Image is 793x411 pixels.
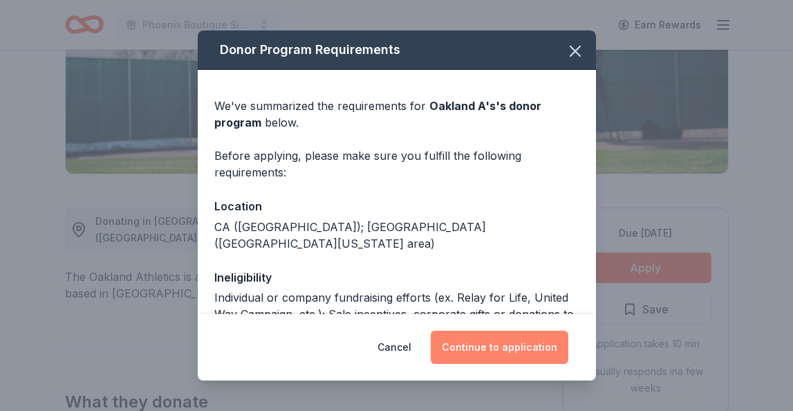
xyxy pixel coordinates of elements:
div: Location [214,197,579,215]
div: Donor Program Requirements [198,30,596,70]
div: Before applying, please make sure you fulfill the following requirements: [214,147,579,181]
button: Cancel [377,331,411,364]
div: Ineligibility [214,268,579,286]
div: We've summarized the requirements for below. [214,98,579,131]
div: CA ([GEOGRAPHIC_DATA]); [GEOGRAPHIC_DATA] ([GEOGRAPHIC_DATA][US_STATE] area) [214,219,579,252]
button: Continue to application [431,331,568,364]
div: Individual or company fundraising efforts (ex. Relay for Life, United Way Campaign, etc.); Sale i... [214,289,579,339]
